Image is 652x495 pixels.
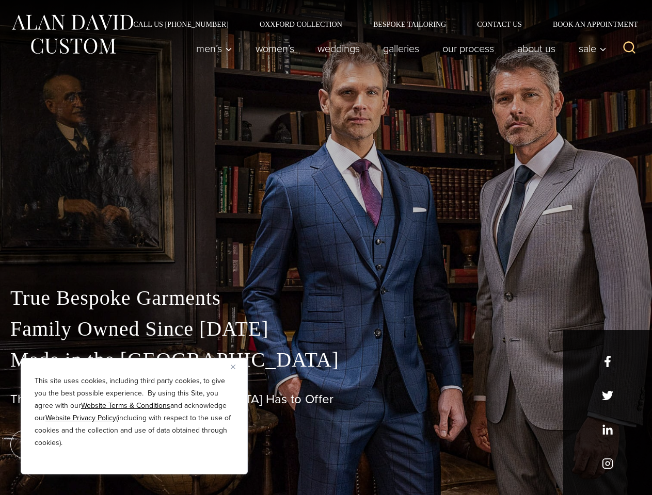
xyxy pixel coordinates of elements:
a: weddings [306,38,372,59]
a: Website Privacy Policy [45,412,116,423]
a: Women’s [244,38,306,59]
a: book an appointment [10,430,155,459]
p: This site uses cookies, including third party cookies, to give you the best possible experience. ... [35,375,234,449]
span: Sale [579,43,607,54]
a: About Us [506,38,567,59]
p: True Bespoke Garments Family Owned Since [DATE] Made in the [GEOGRAPHIC_DATA] [10,283,642,375]
img: Alan David Custom [10,11,134,57]
a: Galleries [372,38,431,59]
a: Our Process [431,38,506,59]
nav: Primary Navigation [185,38,612,59]
h1: The Best Custom Suits [GEOGRAPHIC_DATA] Has to Offer [10,392,642,407]
span: Men’s [196,43,232,54]
button: Close [231,360,243,373]
a: Book an Appointment [537,21,642,28]
nav: Secondary Navigation [118,21,642,28]
a: Call Us [PHONE_NUMBER] [118,21,244,28]
a: Contact Us [462,21,537,28]
a: Website Terms & Conditions [81,400,170,411]
button: View Search Form [617,36,642,61]
a: Oxxford Collection [244,21,358,28]
img: Close [231,365,235,369]
a: Bespoke Tailoring [358,21,462,28]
